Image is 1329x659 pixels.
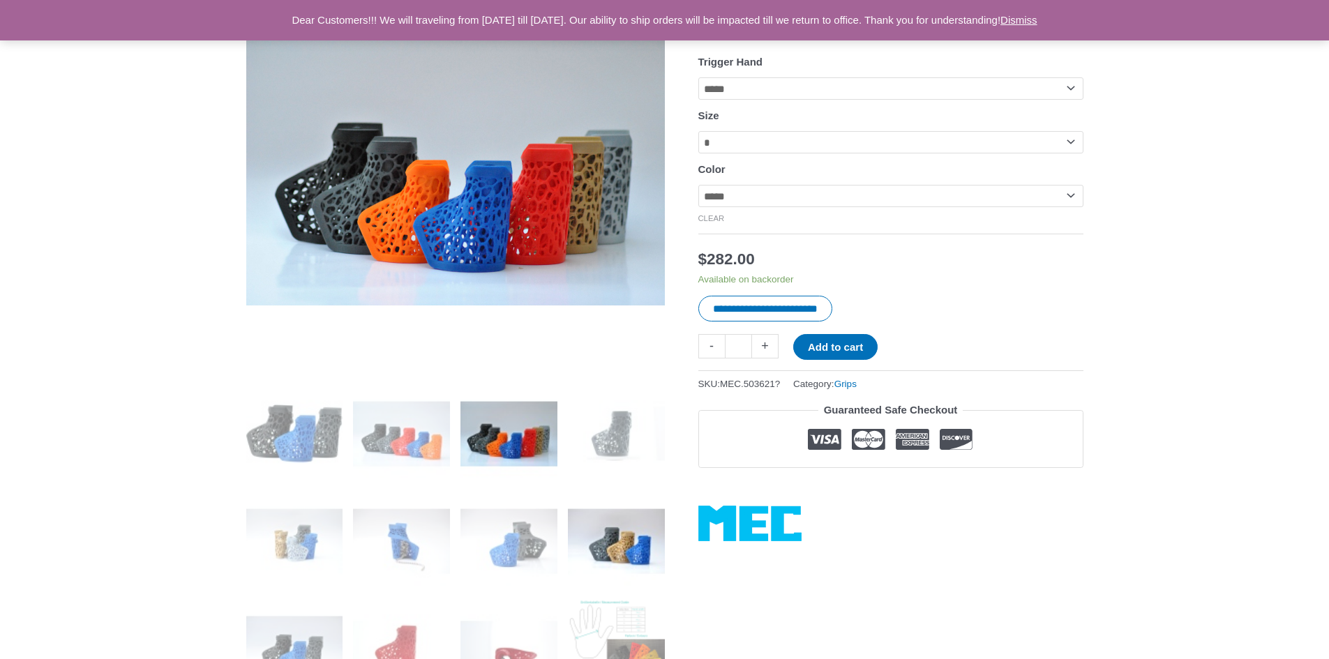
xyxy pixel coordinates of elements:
[698,273,1083,286] p: Available on backorder
[834,379,857,389] a: Grips
[698,214,725,222] a: Clear options
[698,250,755,268] bdi: 282.00
[720,379,780,389] span: MEC.503621?
[698,56,763,68] label: Trigger Hand
[698,250,707,268] span: $
[698,506,802,541] a: MEC
[353,492,450,589] img: MEC Grip 4D - Image 6
[246,492,343,589] img: MEC Grip 4D - Image 5
[246,385,343,482] img: MEC Grip 4D
[698,109,719,121] label: Size
[725,334,752,358] input: Product quantity
[818,400,963,420] legend: Guaranteed Safe Checkout
[698,478,1083,495] iframe: Customer reviews powered by Trustpilot
[698,375,781,393] span: SKU:
[460,385,557,482] img: MEC Grip 4D - Image 3
[698,334,725,358] a: -
[698,163,726,175] label: Color
[793,375,857,393] span: Category:
[568,492,665,589] img: MEC Grip 4D - Image 8
[1000,14,1037,26] a: Dismiss
[460,492,557,589] img: MEC Grip 4D - Image 7
[793,334,878,360] button: Add to cart
[752,334,779,358] a: +
[353,385,450,482] img: MEC Grip 4D - Image 2
[568,385,665,482] img: MEC Grip 4D - Image 4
